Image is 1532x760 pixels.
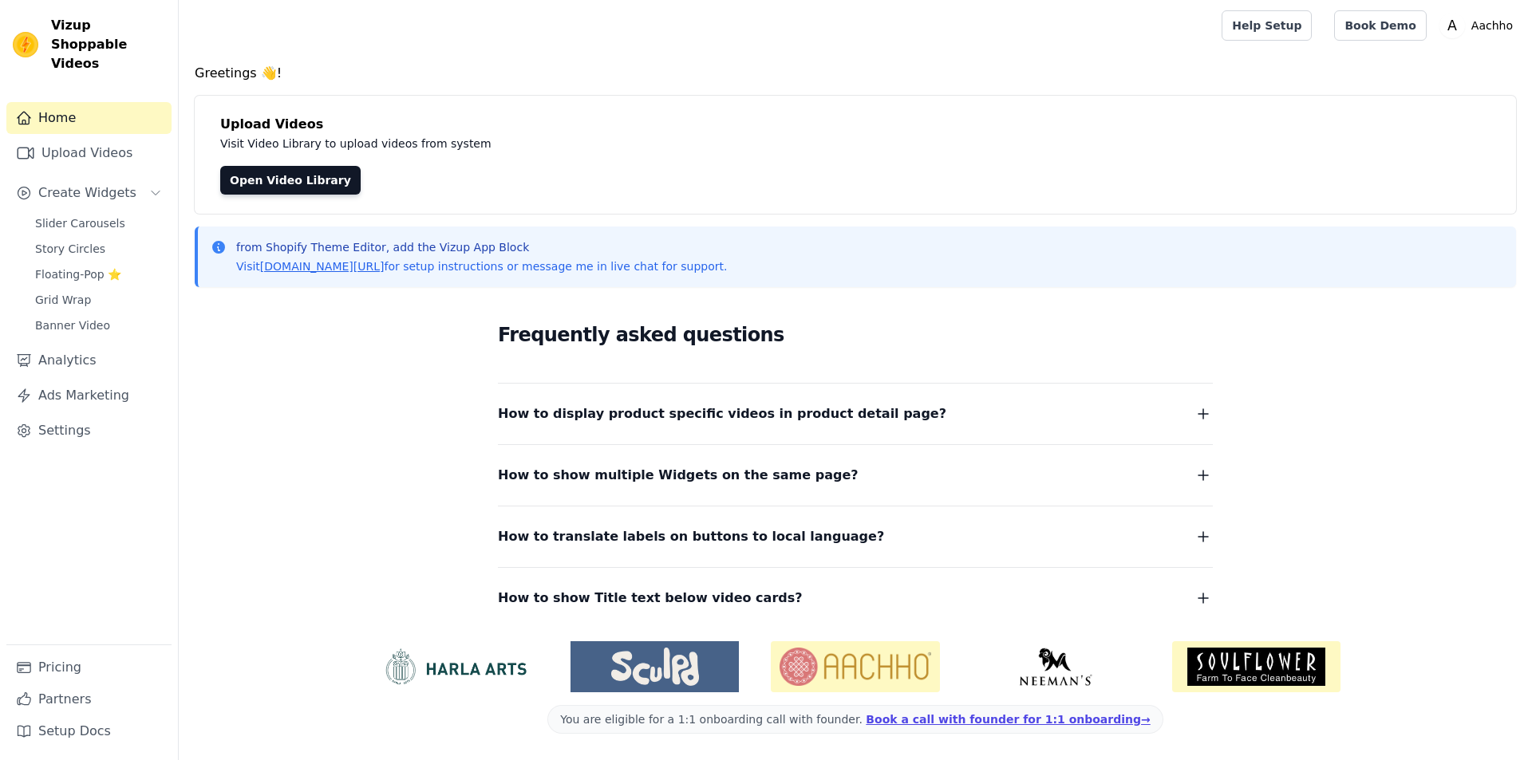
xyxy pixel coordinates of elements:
[972,648,1140,686] img: Neeman's
[6,683,172,715] a: Partners
[498,587,1213,609] button: How to show Title text below video cards?
[1222,10,1312,41] a: Help Setup
[1439,11,1519,40] button: A Aachho
[26,238,172,260] a: Story Circles
[260,260,385,273] a: [DOMAIN_NAME][URL]
[498,403,946,425] span: How to display product specific videos in product detail page?
[35,292,91,308] span: Grid Wrap
[51,16,165,73] span: Vizup Shoppable Videos
[6,345,172,376] a: Analytics
[1447,18,1457,33] text: A
[195,64,1516,83] h4: Greetings 👋!
[1172,641,1340,692] img: Soulflower
[6,380,172,412] a: Ads Marketing
[498,587,803,609] span: How to show Title text below video cards?
[26,314,172,337] a: Banner Video
[35,266,121,282] span: Floating-Pop ⭐
[571,648,739,686] img: Sculpd US
[6,137,172,169] a: Upload Videos
[1334,10,1426,41] a: Book Demo
[13,32,38,57] img: Vizup
[370,648,539,686] img: HarlaArts
[220,134,935,153] p: Visit Video Library to upload videos from system
[498,526,1213,548] button: How to translate labels on buttons to local language?
[866,713,1150,726] a: Book a call with founder for 1:1 onboarding
[498,319,1213,351] h2: Frequently asked questions
[26,212,172,234] a: Slider Carousels
[38,183,136,203] span: Create Widgets
[236,258,727,274] p: Visit for setup instructions or message me in live chat for support.
[220,166,361,195] a: Open Video Library
[35,215,125,231] span: Slider Carousels
[498,464,1213,486] button: How to show multiple Widgets on the same page?
[6,415,172,447] a: Settings
[498,403,1213,425] button: How to display product specific videos in product detail page?
[1465,11,1519,40] p: Aachho
[220,115,1491,134] h4: Upload Videos
[498,526,884,548] span: How to translate labels on buttons to local language?
[26,263,172,285] a: Floating-Pop ⭐
[35,317,110,333] span: Banner Video
[26,289,172,311] a: Grid Wrap
[35,241,105,257] span: Story Circles
[771,641,939,692] img: Aachho
[498,464,859,486] span: How to show multiple Widgets on the same page?
[6,652,172,683] a: Pricing
[6,177,172,209] button: Create Widgets
[6,715,172,747] a: Setup Docs
[6,102,172,134] a: Home
[236,239,727,255] p: from Shopify Theme Editor, add the Vizup App Block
